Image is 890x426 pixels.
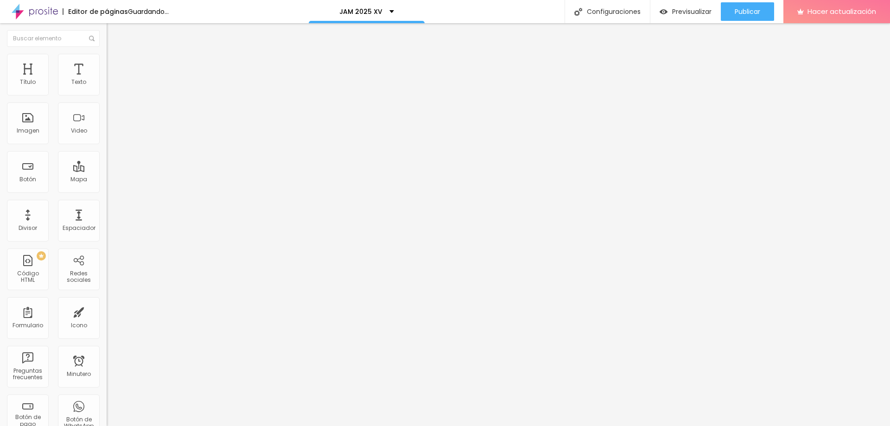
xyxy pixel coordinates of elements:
[63,224,95,232] font: Espaciador
[587,7,641,16] font: Configuraciones
[17,127,39,134] font: Imagen
[67,269,91,284] font: Redes sociales
[19,224,37,232] font: Divisor
[650,2,721,21] button: Previsualizar
[574,8,582,16] img: Icono
[17,269,39,284] font: Código HTML
[20,78,36,86] font: Título
[7,30,100,47] input: Buscar elemento
[107,23,890,426] iframe: Editor
[721,2,774,21] button: Publicar
[68,7,128,16] font: Editor de páginas
[807,6,876,16] font: Hacer actualización
[19,175,36,183] font: Botón
[660,8,667,16] img: view-1.svg
[672,7,712,16] font: Previsualizar
[71,78,86,86] font: Texto
[339,7,382,16] font: JAM 2025 XV
[13,321,43,329] font: Formulario
[71,321,87,329] font: Icono
[89,36,95,41] img: Icono
[13,367,43,381] font: Preguntas frecuentes
[67,370,91,378] font: Minutero
[71,127,87,134] font: Video
[128,7,169,16] font: Guardando...
[70,175,87,183] font: Mapa
[735,7,760,16] font: Publicar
